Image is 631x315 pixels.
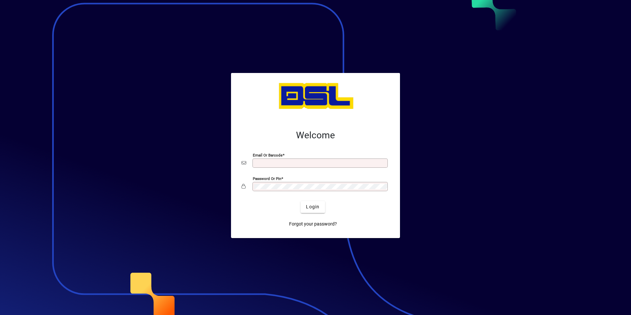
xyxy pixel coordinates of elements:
[301,201,325,213] button: Login
[253,153,282,157] mat-label: Email or Barcode
[306,203,319,210] span: Login
[253,176,281,181] mat-label: Password or Pin
[286,218,340,230] a: Forgot your password?
[289,221,337,227] span: Forgot your password?
[242,130,389,141] h2: Welcome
